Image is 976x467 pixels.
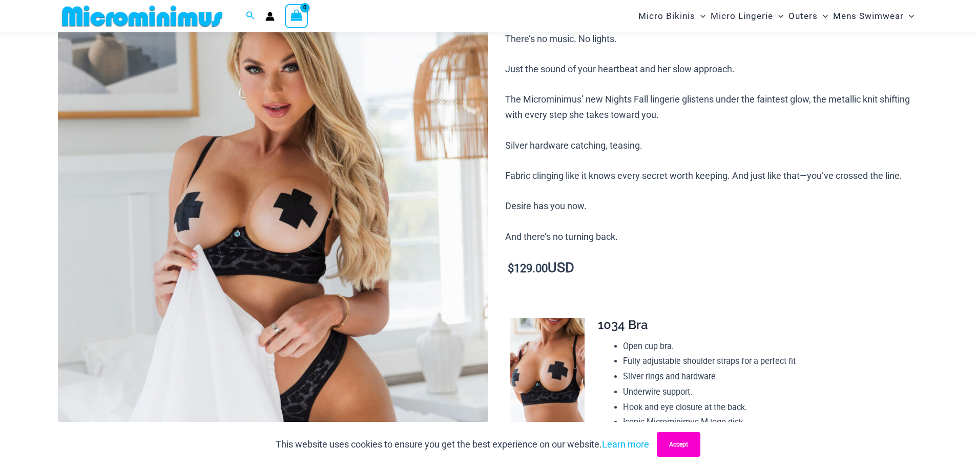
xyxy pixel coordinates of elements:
li: Silver rings and hardware [623,369,910,384]
button: Accept [657,432,700,457]
li: Hook and eye closure at the back. [623,400,910,415]
a: Learn more [602,439,649,450]
img: Nights Fall Silver Leopard 1036 Bra [510,318,585,430]
img: MM SHOP LOGO FLAT [58,5,226,28]
p: There’s no music. No lights. Just the sound of your heartbeat and her slow approach. The Micromin... [505,31,918,245]
bdi: 129.00 [508,262,548,275]
span: Menu Toggle [773,3,783,29]
span: Menu Toggle [695,3,705,29]
span: 1034 Bra [598,317,648,332]
p: USD [505,260,918,276]
span: Mens Swimwear [833,3,904,29]
li: Underwire support. [623,384,910,400]
nav: Site Navigation [634,2,919,31]
span: Menu Toggle [904,3,914,29]
span: Menu Toggle [818,3,828,29]
span: Micro Bikinis [638,3,695,29]
span: Micro Lingerie [711,3,773,29]
a: Search icon link [246,10,255,23]
span: Outers [788,3,818,29]
a: View Shopping Cart, empty [285,4,308,28]
a: Micro LingerieMenu ToggleMenu Toggle [708,3,786,29]
li: Iconic Microminimus M logo disk [623,415,910,430]
a: OutersMenu ToggleMenu Toggle [786,3,830,29]
p: This website uses cookies to ensure you get the best experience on our website. [276,437,649,452]
a: Account icon link [265,12,275,21]
a: Micro BikinisMenu ToggleMenu Toggle [636,3,708,29]
li: Open cup bra. [623,339,910,354]
a: Mens SwimwearMenu ToggleMenu Toggle [830,3,917,29]
span: $ [508,262,514,275]
li: Fully adjustable shoulder straps for a perfect fit [623,354,910,369]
